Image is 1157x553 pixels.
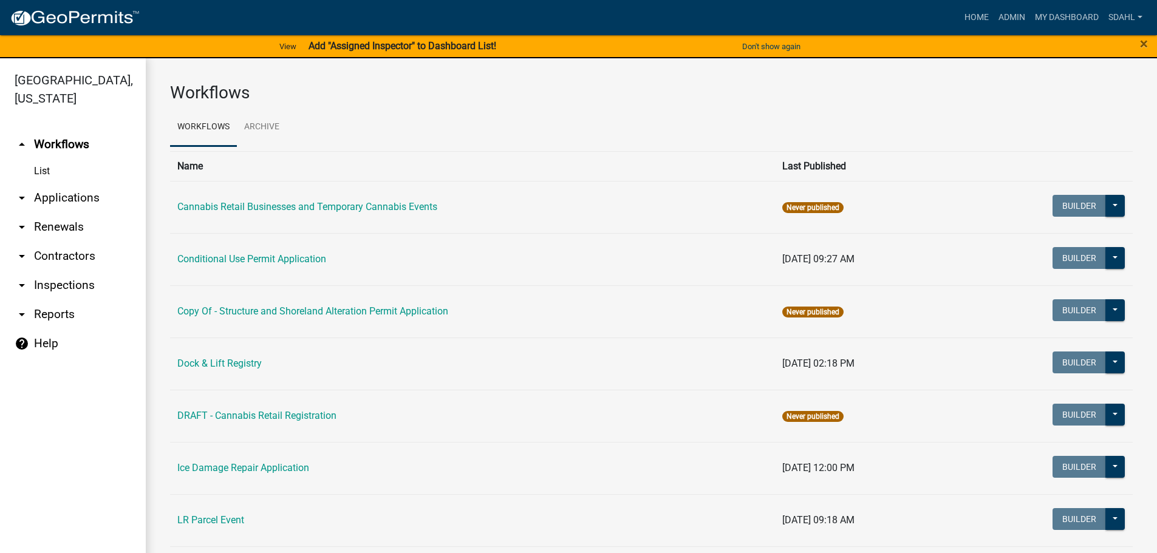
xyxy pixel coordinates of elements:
a: Conditional Use Permit Application [177,253,326,265]
button: Don't show again [737,36,805,56]
strong: Add "Assigned Inspector" to Dashboard List! [309,40,496,52]
i: arrow_drop_down [15,278,29,293]
th: Name [170,151,775,181]
span: × [1140,35,1148,52]
i: help [15,336,29,351]
button: Builder [1053,456,1106,478]
a: DRAFT - Cannabis Retail Registration [177,410,336,421]
span: [DATE] 02:18 PM [782,358,855,369]
a: My Dashboard [1030,6,1104,29]
th: Last Published [775,151,952,181]
i: arrow_drop_down [15,220,29,234]
span: [DATE] 12:00 PM [782,462,855,473]
h3: Workflows [170,83,1133,103]
span: Never published [782,411,844,422]
i: arrow_drop_down [15,307,29,322]
span: Never published [782,202,844,213]
i: arrow_drop_down [15,191,29,205]
span: [DATE] 09:27 AM [782,253,855,265]
span: Never published [782,307,844,317]
span: [DATE] 09:18 AM [782,514,855,526]
a: Archive [237,108,287,147]
button: Builder [1053,195,1106,217]
a: sdahl [1104,6,1147,29]
a: Admin [994,6,1030,29]
button: Builder [1053,404,1106,426]
a: Ice Damage Repair Application [177,462,309,473]
a: Copy Of - Structure and Shoreland Alteration Permit Application [177,305,448,317]
button: Close [1140,36,1148,51]
a: LR Parcel Event [177,514,244,526]
a: Home [960,6,994,29]
i: arrow_drop_up [15,137,29,152]
a: Dock & Lift Registry [177,358,262,369]
a: Workflows [170,108,237,147]
button: Builder [1053,508,1106,530]
i: arrow_drop_down [15,249,29,263]
button: Builder [1053,351,1106,373]
button: Builder [1053,247,1106,269]
button: Builder [1053,299,1106,321]
a: Cannabis Retail Businesses and Temporary Cannabis Events [177,201,437,212]
a: View [275,36,301,56]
